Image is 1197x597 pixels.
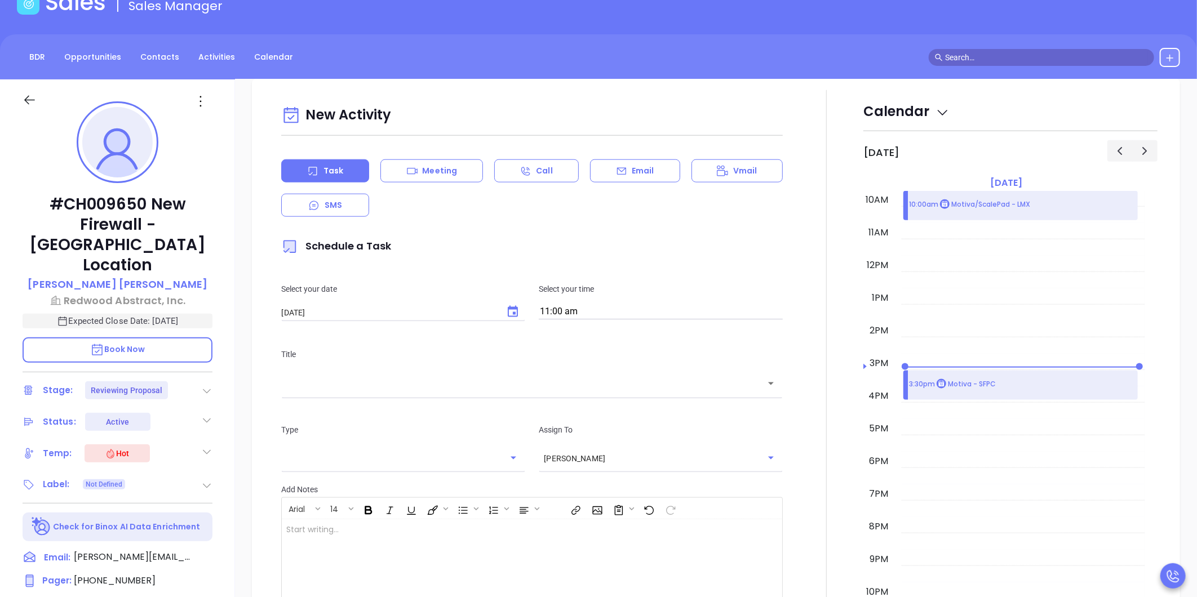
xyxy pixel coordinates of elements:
[935,54,943,61] span: search
[43,382,73,399] div: Stage:
[867,357,890,370] div: 3pm
[281,101,783,130] div: New Activity
[513,499,542,518] span: Align
[44,550,70,565] span: Email:
[281,348,783,360] p: Title
[565,499,585,518] span: Insert link
[283,499,313,518] button: Arial
[379,499,399,518] span: Italic
[32,517,51,537] img: Ai-Enrich-DaqCidB-.svg
[281,424,525,436] p: Type
[23,194,212,275] p: #CH009650 New Firewall - [GEOGRAPHIC_DATA] Location
[105,447,129,460] div: Hot
[281,283,525,295] p: Select your date
[506,450,521,466] button: Open
[867,520,890,533] div: 8pm
[608,499,637,518] span: Surveys
[659,499,680,518] span: Redo
[539,424,783,436] p: Assign To
[86,478,122,491] span: Not Defined
[43,445,72,462] div: Temp:
[1107,140,1133,161] button: Previous day
[281,483,783,496] p: Add Notes
[452,499,481,518] span: Insert Unordered List
[57,48,128,66] a: Opportunities
[632,165,654,177] p: Email
[283,504,311,511] span: Arial
[134,48,186,66] a: Contacts
[866,389,890,403] div: 4pm
[82,107,153,177] img: profile-user
[867,553,890,566] div: 9pm
[91,381,163,399] div: Reviewing Proposal
[325,199,342,211] p: SMS
[90,344,145,355] span: Book Now
[763,450,779,466] button: Open
[909,379,996,391] p: 3:30pm Motiva - SFPC
[536,165,552,177] p: Call
[74,550,192,564] span: [PERSON_NAME][EMAIL_ADDRESS][DOMAIN_NAME]
[867,487,890,501] div: 7pm
[870,291,890,305] div: 1pm
[53,521,200,533] p: Check for Binox AI Data Enrichment
[324,499,356,518] span: Font size
[192,48,242,66] a: Activities
[357,499,378,518] span: Bold
[865,259,890,272] div: 12pm
[867,324,890,337] div: 2pm
[325,504,344,511] span: 14
[539,283,783,295] p: Select your time
[945,51,1148,64] input: Search…
[325,499,347,518] button: 14
[1132,140,1158,161] button: Next day
[28,277,207,292] p: [PERSON_NAME] [PERSON_NAME]
[23,293,212,308] a: Redwood Abstract, Inc.
[638,499,658,518] span: Undo
[863,193,890,207] div: 10am
[863,146,899,159] h2: [DATE]
[763,376,779,391] button: Open
[323,165,343,177] p: Task
[867,455,890,468] div: 6pm
[43,413,76,430] div: Status:
[28,277,207,293] a: [PERSON_NAME] [PERSON_NAME]
[866,226,890,239] div: 11am
[42,574,72,586] span: Pager :
[867,422,890,435] div: 5pm
[422,165,457,177] p: Meeting
[586,499,606,518] span: Insert Image
[74,574,156,587] span: [PHONE_NUMBER]
[400,499,420,518] span: Underline
[281,307,497,318] input: MM/DD/YYYY
[502,301,524,323] button: Choose date, selected date is Sep 17, 2025
[43,476,70,493] div: Label:
[988,175,1025,191] a: [DATE]
[281,239,391,253] span: Schedule a Task
[863,102,950,121] span: Calendar
[23,314,212,328] p: Expected Close Date: [DATE]
[733,165,757,177] p: Vmail
[482,499,512,518] span: Insert Ordered List
[247,48,300,66] a: Calendar
[23,48,52,66] a: BDR
[909,199,1030,211] p: 10:00am Motiva/ScalePad - LMX
[422,499,451,518] span: Fill color or set the text color
[282,499,323,518] span: Font family
[106,413,129,431] div: Active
